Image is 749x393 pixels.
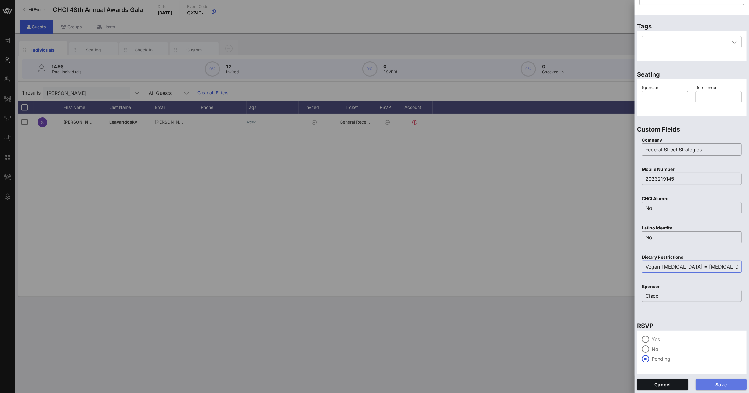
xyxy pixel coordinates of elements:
label: Pending [652,356,742,362]
p: Company [642,137,742,143]
button: Save [696,379,747,390]
p: Tags [637,21,747,31]
span: Cancel [642,382,683,387]
span: Save [700,382,742,387]
label: No [652,346,742,352]
p: Dietary Restrictions [642,254,742,261]
p: Custom Fields [637,124,747,134]
p: CHCI Alumni [642,195,742,202]
p: Reference [696,84,742,91]
label: Yes [652,336,742,342]
p: Latino Identity [642,225,742,231]
p: Sponsor [642,283,742,290]
p: Mobile Number [642,166,742,173]
button: Cancel [637,379,688,390]
p: Seating [637,70,747,79]
p: Sponsor [642,84,688,91]
p: RSVP [637,321,747,331]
